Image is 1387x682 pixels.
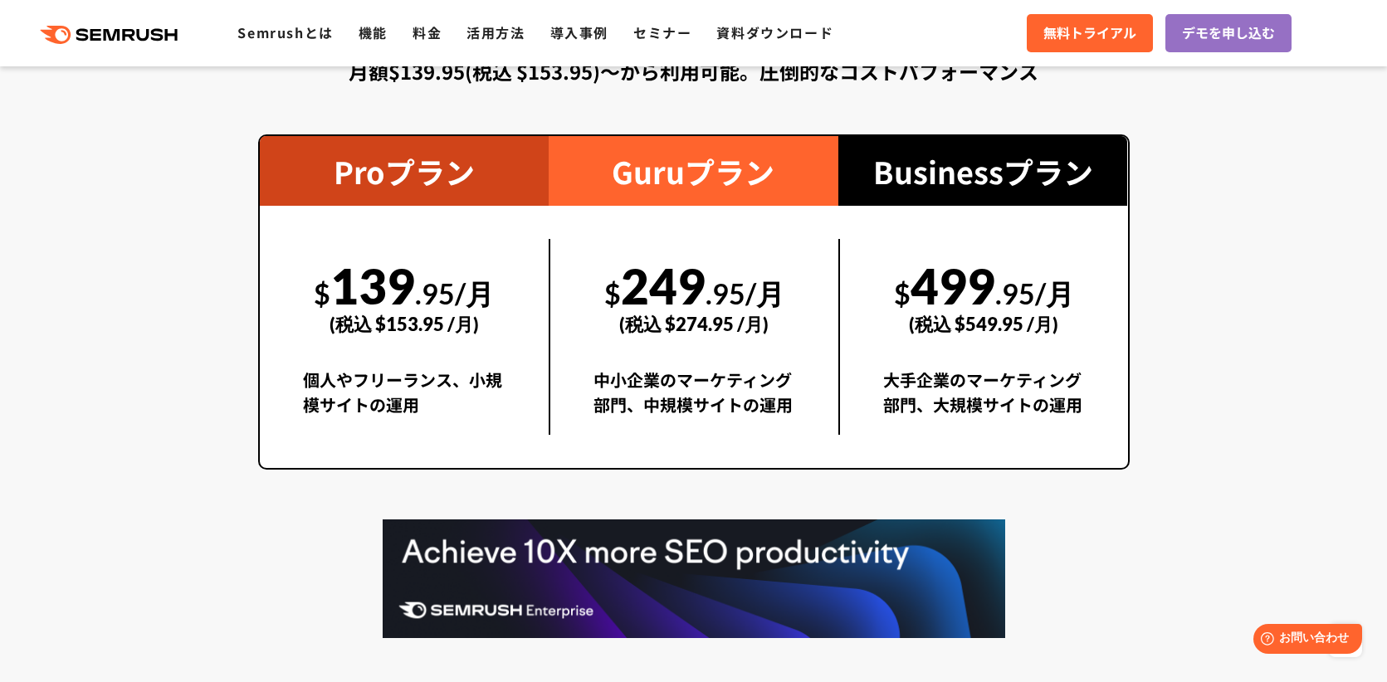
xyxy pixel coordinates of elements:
[303,295,506,353] div: (税込 $153.95 /月)
[995,276,1074,310] span: .95/月
[258,56,1130,86] div: 月額$139.95(税込 $153.95)〜から利用可能。圧倒的なコストパフォーマンス
[237,22,333,42] a: Semrushとは
[1239,617,1369,664] iframe: Help widget launcher
[549,136,838,206] div: Guruプラン
[838,136,1128,206] div: Businessプラン
[593,368,795,435] div: 中小企業のマーケティング部門、中規模サイトの運用
[413,22,442,42] a: 料金
[883,295,1085,353] div: (税込 $549.95 /月)
[303,368,506,435] div: 個人やフリーランス、小規模サイトの運用
[260,136,549,206] div: Proプラン
[1165,14,1292,52] a: デモを申し込む
[1182,22,1275,44] span: デモを申し込む
[314,276,330,310] span: $
[593,295,795,353] div: (税込 $274.95 /月)
[593,239,795,353] div: 249
[894,276,911,310] span: $
[633,22,691,42] a: セミナー
[466,22,525,42] a: 活用方法
[415,276,494,310] span: .95/月
[359,22,388,42] a: 機能
[550,22,608,42] a: 導入事例
[706,276,784,310] span: .95/月
[883,239,1085,353] div: 499
[604,276,621,310] span: $
[716,22,833,42] a: 資料ダウンロード
[1027,14,1153,52] a: 無料トライアル
[1043,22,1136,44] span: 無料トライアル
[883,368,1085,435] div: 大手企業のマーケティング部門、大規模サイトの運用
[303,239,506,353] div: 139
